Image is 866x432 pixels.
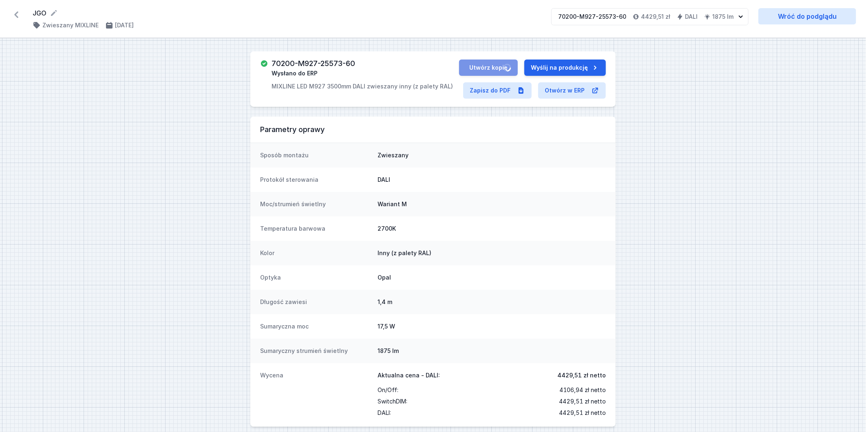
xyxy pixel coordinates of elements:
[712,13,733,21] h4: 1875 lm
[559,384,606,396] span: 4106,94 zł netto
[463,82,532,99] a: Zapisz do PDF
[559,396,606,407] span: 4429,51 zł netto
[260,347,371,355] dt: Sumaryczny strumień świetlny
[538,82,606,99] a: Otwórz w ERP
[260,200,371,208] dt: Moc/strumień świetlny
[115,21,134,29] h4: [DATE]
[378,322,606,331] dd: 17,5 W
[641,13,670,21] h4: 4429,51 zł
[378,371,440,379] span: Aktualna cena - DALI:
[42,21,99,29] h4: Zwieszany MIXLINE
[272,60,355,68] h3: 70200-M927-25573-60
[378,249,606,257] dd: Inny (z palety RAL)
[260,176,371,184] dt: Protokół sterowania
[260,225,371,233] dt: Temperatura barwowa
[260,125,606,134] h3: Parametry oprawy
[378,225,606,233] dd: 2700K
[378,347,606,355] dd: 1875 lm
[558,13,626,21] div: 70200-M927-25573-60
[378,384,398,396] span: On/Off :
[378,200,606,208] dd: Wariant M
[260,273,371,282] dt: Optyka
[685,13,698,21] h4: DALI
[378,176,606,184] dd: DALI
[33,8,541,18] form: JGO
[557,371,606,379] span: 4429,51 zł netto
[378,298,606,306] dd: 1,4 m
[260,249,371,257] dt: Kolor
[260,322,371,331] dt: Sumaryczna moc
[524,60,606,76] button: Wyślij na produkcję
[378,396,407,407] span: SwitchDIM :
[378,151,606,159] dd: Zwieszany
[378,273,606,282] dd: Opal
[260,298,371,306] dt: Długość zawiesi
[50,9,58,17] button: Edytuj nazwę projektu
[551,8,749,25] button: 70200-M927-25573-604429,51 złDALI1875 lm
[378,407,391,419] span: DALI :
[559,407,606,419] span: 4429,51 zł netto
[260,371,371,419] dt: Wycena
[260,151,371,159] dt: Sposób montażu
[758,8,856,24] a: Wróć do podglądu
[272,82,453,90] p: MIXLINE LED M927 3500mm DALI zwieszany inny (z palety RAL)
[272,69,318,77] span: Wysłano do ERP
